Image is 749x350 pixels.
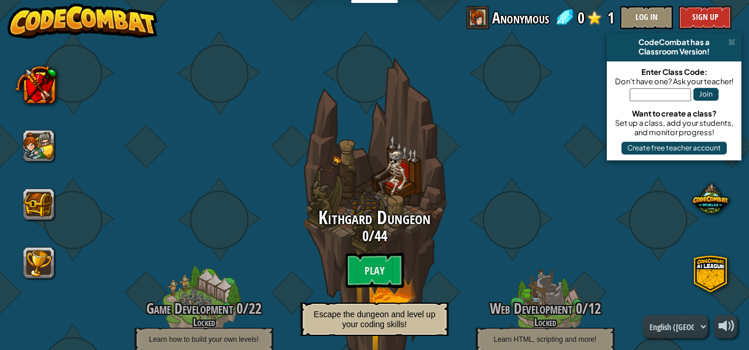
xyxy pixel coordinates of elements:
div: Classroom Version! [611,47,737,56]
button: Adjust volume [714,315,737,338]
button: Create free teacher account [621,142,727,155]
span: Web Development [490,298,572,318]
span: Learn HTML, scripting and more! [494,335,596,344]
span: Anonymous [492,6,549,29]
span: 0 [233,298,243,318]
button: Join [693,88,719,101]
select: Languages [643,315,708,338]
span: 12 [588,298,601,318]
h4: Locked [452,317,638,328]
span: 44 [374,226,387,246]
h3: / [282,228,468,244]
btn: Play [345,253,404,288]
button: Log In [620,6,673,29]
h3: / [452,301,638,317]
span: 22 [249,298,262,318]
div: Don't have one? Ask your teacher! [613,77,736,86]
span: Escape the dungeon and level up your coding skills! [314,310,435,329]
button: Sign Up [679,6,731,29]
span: Game Development [146,298,233,318]
h4: Locked [111,317,297,328]
span: 1 [607,6,614,29]
span: 0 [572,298,582,318]
img: CodeCombat - Learn how to code by playing a game [8,4,157,39]
span: 0 [578,6,585,29]
div: Set up a class, add your students, and monitor progress! [613,118,736,137]
div: Enter Class Code: [613,67,736,77]
h3: / [111,301,297,317]
span: Kithgard Dungeon [318,205,431,230]
div: CodeCombat has a [611,37,737,47]
div: Want to create a class? [613,109,736,118]
span: 0 [362,226,369,246]
span: Learn how to build your own levels! [149,335,259,344]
